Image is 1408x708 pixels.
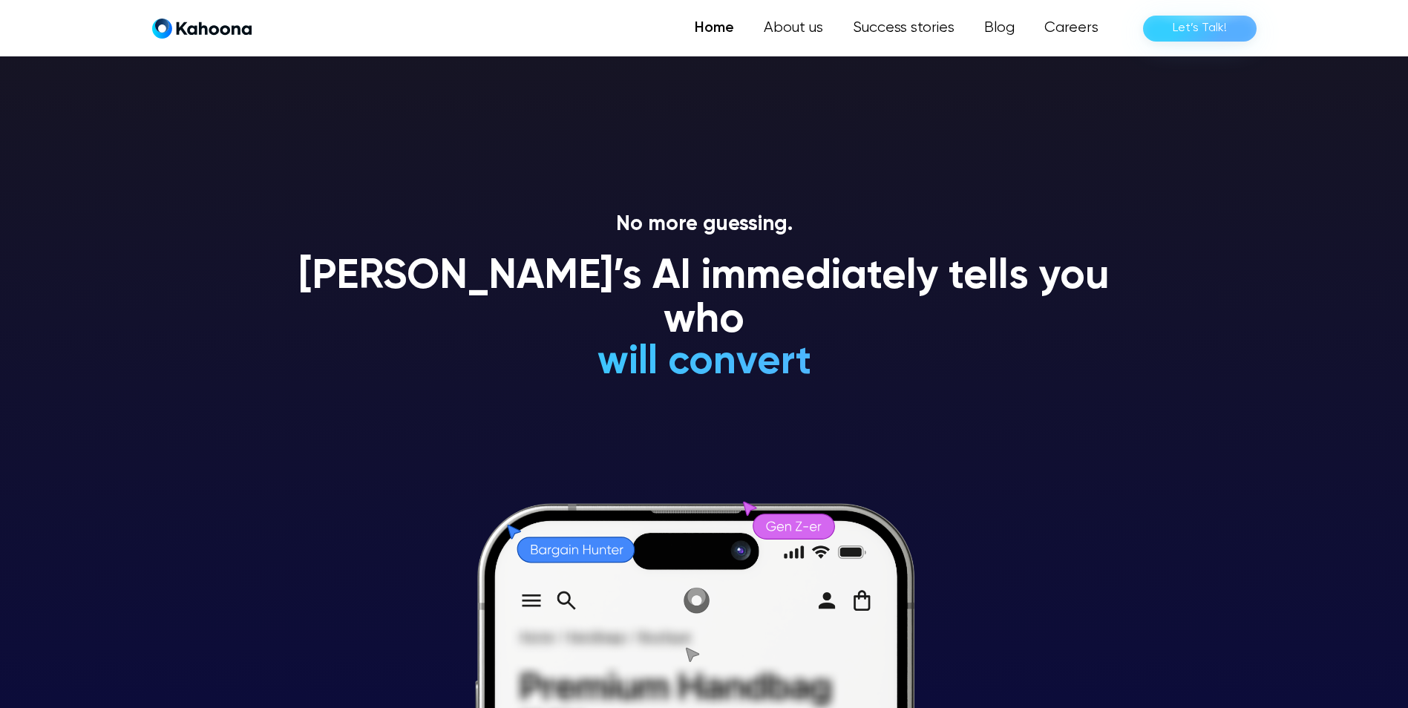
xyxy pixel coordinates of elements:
h1: will convert [485,341,923,384]
a: home [152,18,252,39]
a: Blog [969,13,1029,43]
h1: [PERSON_NAME]’s AI immediately tells you who [281,255,1127,344]
a: Success stories [838,13,969,43]
a: Let’s Talk! [1143,16,1257,42]
a: About us [749,13,838,43]
a: Careers [1029,13,1113,43]
div: Let’s Talk! [1173,16,1227,40]
g: Bargain Hunter [531,545,623,557]
a: Home [680,13,749,43]
p: No more guessing. [281,212,1127,237]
